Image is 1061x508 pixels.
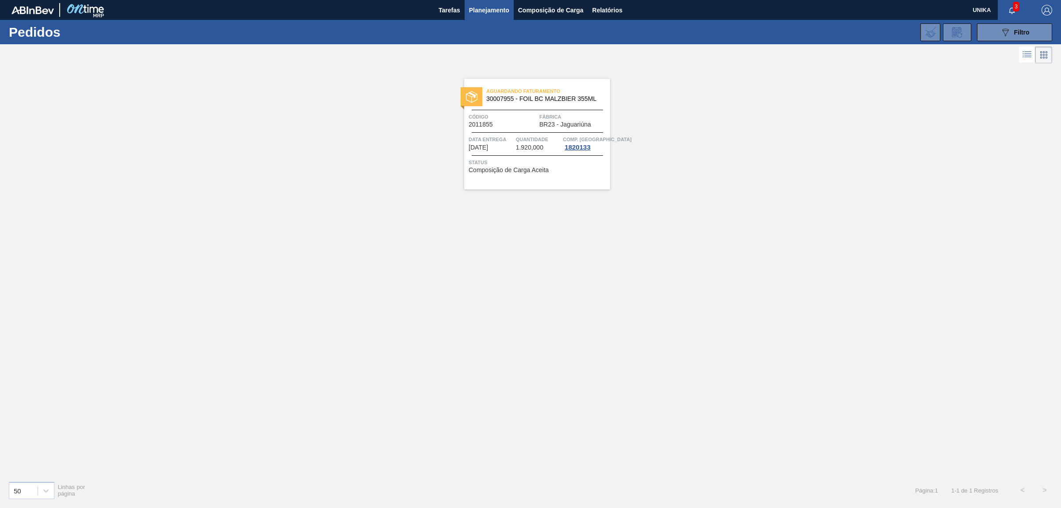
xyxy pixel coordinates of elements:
[915,487,938,494] span: Página : 1
[466,91,477,103] img: status
[1034,479,1056,501] button: >
[563,144,592,151] div: 1820133
[486,96,603,102] span: 30007955 - FOIL BC MALZBIER 355ML
[1011,479,1034,501] button: <
[1035,46,1052,63] div: Visão em Cards
[920,23,940,41] div: Importar Negociações dos Pedidos
[469,144,488,151] span: 22/09/2025
[592,5,622,15] span: Relatórios
[469,135,514,144] span: Data entrega
[563,135,631,144] span: Comp. Carga
[469,5,509,15] span: Planejamento
[486,87,610,96] span: Aguardando Faturamento
[1019,46,1035,63] div: Visão em Lista
[1014,29,1030,36] span: Filtro
[539,112,608,121] span: Fábrica
[1013,2,1019,12] span: 3
[9,27,145,37] h1: Pedidos
[469,121,493,128] span: 2011855
[977,23,1052,41] button: Filtro
[539,121,591,128] span: BR23 - Jaguariúna
[516,135,561,144] span: Quantidade
[14,487,21,494] div: 50
[518,5,584,15] span: Composição de Carga
[469,112,537,121] span: Código
[998,4,1026,16] button: Notificações
[943,23,971,41] div: Solicitação de Revisão de Pedidos
[469,167,549,173] span: Composição de Carga Aceita
[11,6,54,14] img: TNhmsLtSVTkK8tSr43FrP2fwEKptu5GPRR3wAAAABJRU5ErkJggg==
[58,484,85,497] span: Linhas por página
[451,79,610,189] a: statusAguardando Faturamento30007955 - FOIL BC MALZBIER 355MLCódigo2011855FábricaBR23 - Jaguariún...
[516,144,543,151] span: 1.920,000
[439,5,460,15] span: Tarefas
[563,135,608,151] a: Comp. [GEOGRAPHIC_DATA]1820133
[469,158,608,167] span: Status
[951,487,998,494] span: 1 - 1 de 1 Registros
[1042,5,1052,15] img: Logout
